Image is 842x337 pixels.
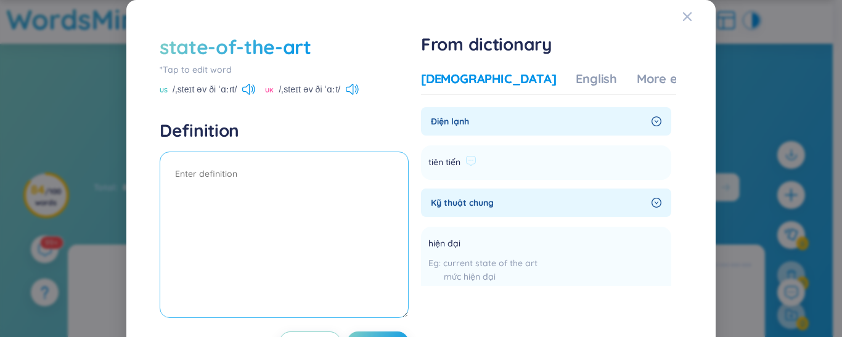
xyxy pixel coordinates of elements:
div: English [576,70,617,87]
span: hiện đại [428,237,460,251]
span: /ˌsteɪt əv ði ˈɑːrt/ [173,83,237,96]
span: /ˌsteɪt əv ði ˈɑːt/ [279,83,340,96]
span: right-circle [652,198,661,208]
span: Điện lạnh [431,115,647,128]
div: state-of-the-art [160,33,311,60]
span: right-circle [652,116,661,126]
div: [DEMOGRAPHIC_DATA] [421,70,556,87]
div: *Tap to edit word [160,63,409,76]
span: current state of the art [443,258,537,269]
span: Kỹ thuật chung [431,196,647,209]
span: UK [265,86,274,95]
h1: From dictionary [421,33,676,55]
div: mức hiện đại [428,270,541,283]
span: US [160,86,168,95]
h4: Definition [160,120,409,142]
span: tiên tiến [428,155,460,170]
div: More examples [637,70,726,87]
